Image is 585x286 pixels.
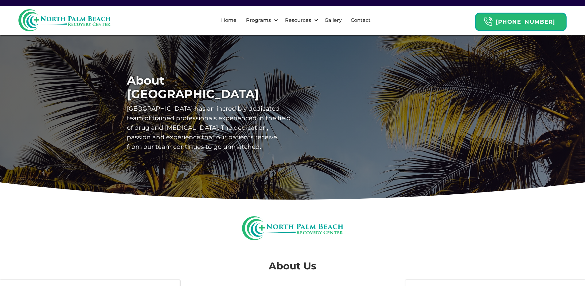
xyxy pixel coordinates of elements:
[280,10,320,30] div: Resources
[321,10,345,30] a: Gallery
[483,17,493,26] img: Header Calendar Icons
[283,17,313,24] div: Resources
[241,10,280,30] div: Programs
[496,18,555,25] strong: [PHONE_NUMBER]
[127,74,293,101] h1: About [GEOGRAPHIC_DATA]
[217,10,240,30] a: Home
[347,10,374,30] a: Contact
[475,10,567,31] a: Header Calendar Icons[PHONE_NUMBER]
[12,259,573,273] h2: About Us
[127,104,293,152] p: [GEOGRAPHIC_DATA] has an incredibly dedicated team of trained professionals experienced in the fi...
[244,17,272,24] div: Programs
